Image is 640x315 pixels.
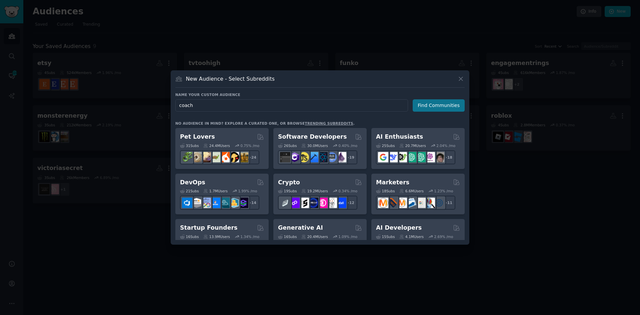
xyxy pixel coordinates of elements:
[229,152,239,162] img: PetAdvice
[180,224,237,232] h2: Startup Founders
[399,189,424,193] div: 6.6M Users
[413,99,465,112] button: Find Communities
[441,150,455,164] div: + 18
[203,143,230,148] div: 24.4M Users
[406,198,416,208] img: Emailmarketing
[387,152,398,162] img: DeepSeek
[203,189,228,193] div: 1.7M Users
[406,152,416,162] img: chatgpt_promptDesign
[301,143,328,148] div: 30.0M Users
[245,196,259,210] div: + 14
[415,152,426,162] img: chatgpt_prompts_
[399,143,426,148] div: 20.7M Users
[336,198,346,208] img: defi_
[210,152,220,162] img: turtle
[387,198,398,208] img: bigseo
[425,198,435,208] img: MarketingResearch
[210,198,220,208] img: DevOpsLinks
[238,198,248,208] img: PlatformEngineers
[175,99,408,112] input: Pick a short name, like "Digital Marketers" or "Movie-Goers"
[434,189,453,193] div: 1.23 % /mo
[219,152,230,162] img: cockatiel
[238,189,257,193] div: 1.99 % /mo
[278,178,300,187] h2: Crypto
[245,150,259,164] div: + 24
[180,234,199,239] div: 16 Sub s
[186,75,275,82] h3: New Audience - Select Subreddits
[219,198,230,208] img: platformengineering
[376,234,395,239] div: 15 Sub s
[280,152,290,162] img: software
[191,198,202,208] img: AWS_Certified_Experts
[175,121,355,126] div: No audience in mind? Explore a curated one, or browse .
[301,189,328,193] div: 19.2M Users
[338,143,357,148] div: 0.40 % /mo
[308,152,318,162] img: iOSProgramming
[240,143,259,148] div: 0.75 % /mo
[299,152,309,162] img: learnjavascript
[305,121,353,125] a: trending subreddits
[397,198,407,208] img: AskMarketing
[180,178,205,187] h2: DevOps
[301,234,328,239] div: 20.4M Users
[338,234,357,239] div: 1.09 % /mo
[229,198,239,208] img: aws_cdk
[336,152,346,162] img: elixir
[201,198,211,208] img: Docker_DevOps
[280,198,290,208] img: ethfinance
[434,152,444,162] img: ArtificalIntelligence
[338,189,357,193] div: 0.34 % /mo
[238,152,248,162] img: dogbreed
[191,152,202,162] img: ballpython
[376,189,395,193] div: 18 Sub s
[343,150,357,164] div: + 19
[378,198,388,208] img: content_marketing
[441,196,455,210] div: + 11
[343,196,357,210] div: + 12
[376,133,423,141] h2: AI Enthusiasts
[299,198,309,208] img: ethstaker
[317,152,328,162] img: reactnative
[436,143,455,148] div: 2.04 % /mo
[278,224,323,232] h2: Generative AI
[182,152,192,162] img: herpetology
[425,152,435,162] img: OpenAIDev
[180,143,199,148] div: 31 Sub s
[182,198,192,208] img: azuredevops
[378,152,388,162] img: GoogleGeminiAI
[278,133,347,141] h2: Software Developers
[376,143,395,148] div: 25 Sub s
[289,152,300,162] img: csharp
[327,152,337,162] img: AskComputerScience
[434,198,444,208] img: OnlineMarketing
[376,178,409,187] h2: Marketers
[240,234,259,239] div: 1.34 % /mo
[180,133,215,141] h2: Pet Lovers
[397,152,407,162] img: AItoolsCatalog
[327,198,337,208] img: CryptoNews
[317,198,328,208] img: defiblockchain
[278,143,297,148] div: 26 Sub s
[376,224,422,232] h2: AI Developers
[203,234,230,239] div: 13.9M Users
[308,198,318,208] img: web3
[278,234,297,239] div: 16 Sub s
[175,92,465,97] h3: Name your custom audience
[415,198,426,208] img: googleads
[289,198,300,208] img: 0xPolygon
[201,152,211,162] img: leopardgeckos
[278,189,297,193] div: 19 Sub s
[399,234,424,239] div: 4.1M Users
[434,234,453,239] div: 2.69 % /mo
[180,189,199,193] div: 21 Sub s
